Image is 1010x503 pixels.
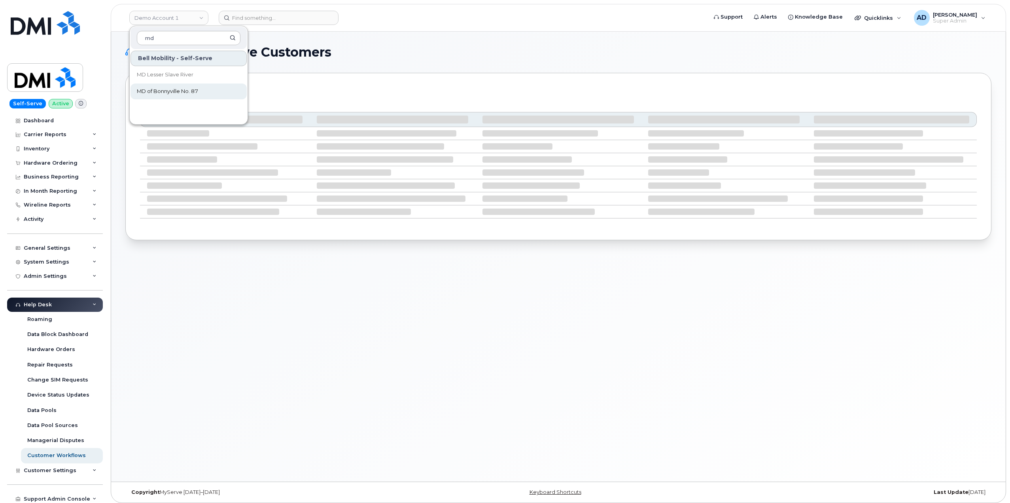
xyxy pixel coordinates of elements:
[131,67,247,83] a: MD Lesser Slave River
[131,84,247,99] a: MD of Bonnyville No. 87
[137,87,198,95] span: MD of Bonnyville No. 87
[125,489,414,495] div: MyServe [DATE]–[DATE]
[137,71,193,79] span: MD Lesser Slave River
[131,489,160,495] strong: Copyright
[137,31,240,45] input: Search
[934,489,968,495] strong: Last Update
[703,489,991,495] div: [DATE]
[530,489,581,495] a: Keyboard Shortcuts
[131,51,247,66] div: Bell Mobility - Self-Serve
